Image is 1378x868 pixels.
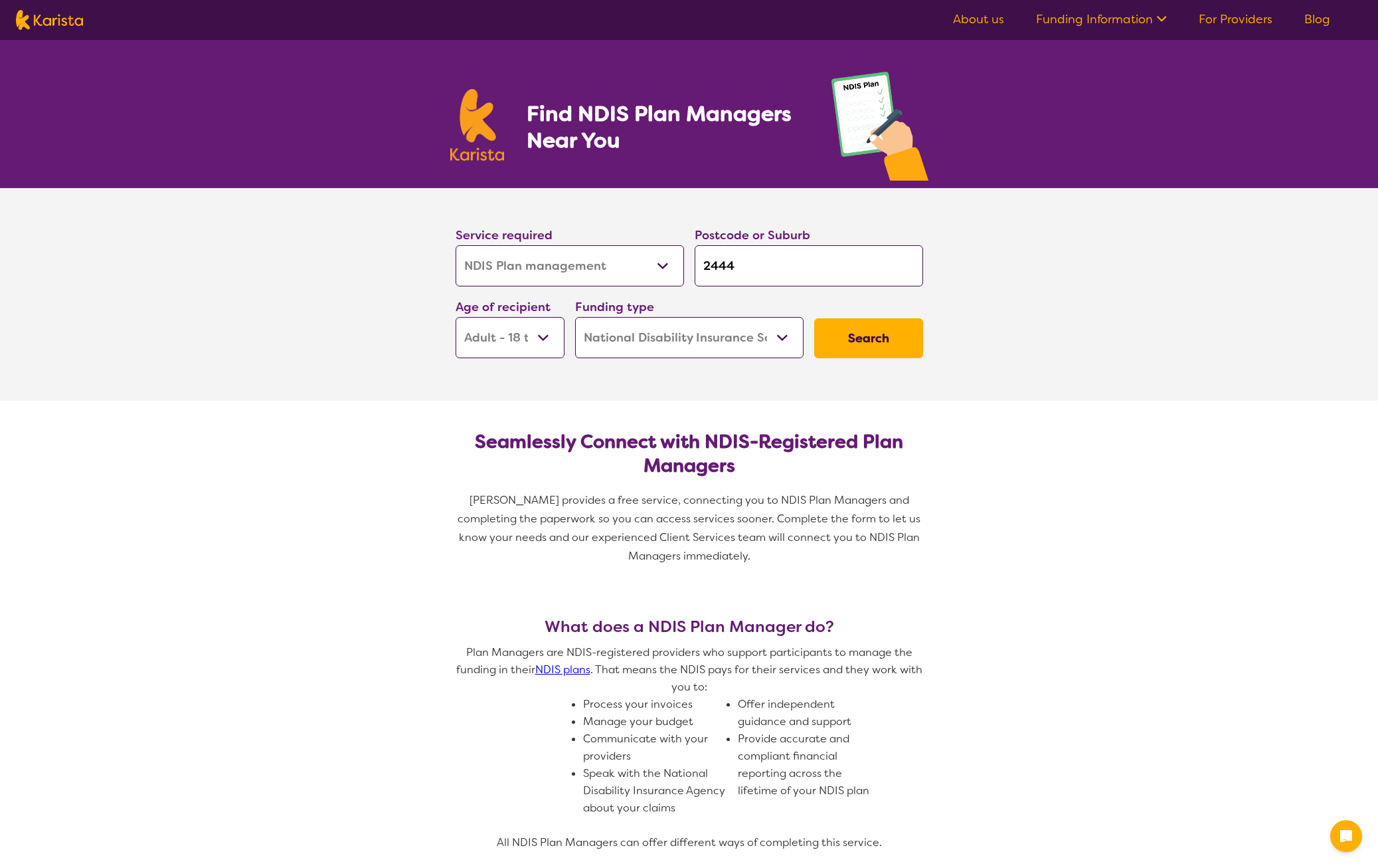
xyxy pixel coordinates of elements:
[695,227,810,243] label: Postcode or Suburb
[583,696,727,713] li: Process your invoices
[583,765,727,817] li: Speak with the National Disability Insurance Agency about your claims
[814,318,923,358] button: Search
[1199,11,1272,27] a: For Providers
[738,696,882,730] li: Offer independent guidance and support
[583,713,727,730] li: Manage your budget
[450,89,505,161] img: Karista logo
[16,10,83,30] img: Karista logo
[450,617,928,636] h3: What does a NDIS Plan Manager do?
[458,493,923,563] span: [PERSON_NAME] provides a free service, connecting you to NDIS Plan Managers and completing the pa...
[1036,11,1167,27] a: Funding Information
[527,100,804,154] h1: Find NDIS Plan Managers Near You
[738,730,882,800] li: Provide accurate and compliant financial reporting across the lifetime of your NDIS plan
[695,245,923,286] input: Type
[1304,11,1330,27] a: Blog
[456,227,553,243] label: Service required
[575,299,654,315] label: Funding type
[953,11,1004,27] a: About us
[456,299,551,315] label: Age of recipient
[831,72,928,188] img: plan-management
[583,730,727,765] li: Communicate with your providers
[450,644,928,696] p: Plan Managers are NDIS-registered providers who support participants to manage the funding in the...
[466,430,912,478] h2: Seamlessly Connect with NDIS-Registered Plan Managers
[450,834,928,851] p: All NDIS Plan Managers can offer different ways of completing this service.
[535,663,590,677] a: NDIS plans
